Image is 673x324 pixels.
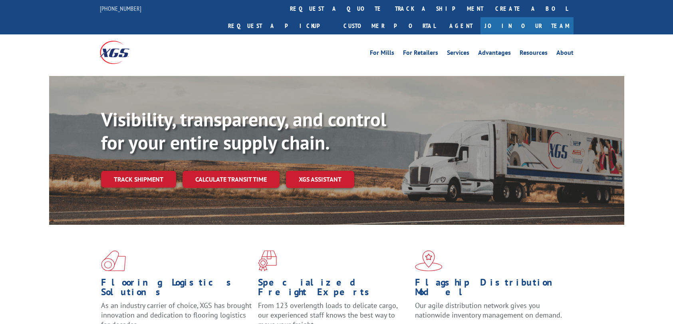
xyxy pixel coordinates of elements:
a: Resources [520,50,548,58]
span: Our agile distribution network gives you nationwide inventory management on demand. [415,301,562,320]
h1: Flooring Logistics Solutions [101,278,252,301]
a: [PHONE_NUMBER] [100,4,141,12]
h1: Specialized Freight Experts [258,278,409,301]
a: Track shipment [101,171,176,188]
a: XGS ASSISTANT [286,171,354,188]
a: About [556,50,574,58]
a: Calculate transit time [183,171,280,188]
a: Services [447,50,469,58]
a: Agent [441,17,480,34]
b: Visibility, transparency, and control for your entire supply chain. [101,107,386,155]
a: For Retailers [403,50,438,58]
img: xgs-icon-total-supply-chain-intelligence-red [101,250,126,271]
a: Request a pickup [222,17,337,34]
img: xgs-icon-focused-on-flooring-red [258,250,277,271]
a: Join Our Team [480,17,574,34]
h1: Flagship Distribution Model [415,278,566,301]
img: xgs-icon-flagship-distribution-model-red [415,250,443,271]
a: Customer Portal [337,17,441,34]
a: Advantages [478,50,511,58]
a: For Mills [370,50,394,58]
